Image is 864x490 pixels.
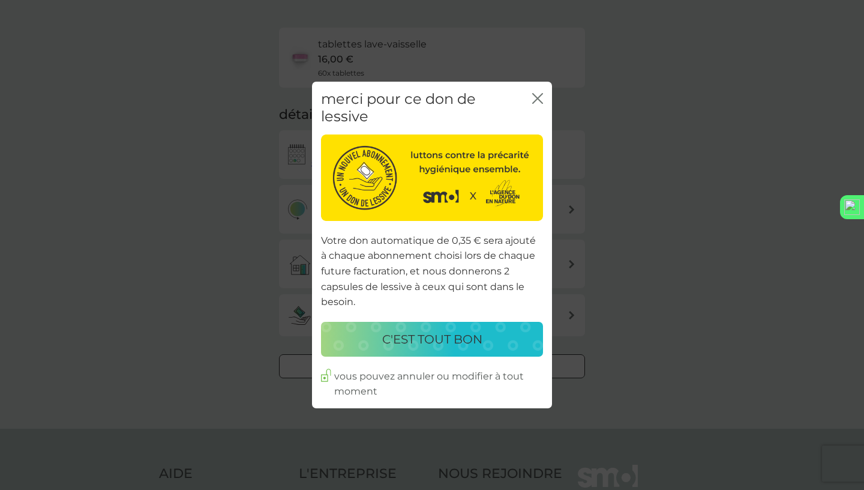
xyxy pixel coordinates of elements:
p: c'est tout bon [382,330,482,349]
h2: merci pour ce don de lessive [321,91,523,126]
p: Votre don automatique de 0,35 € sera ajouté à chaque abonnement choisi lors de chaque future fact... [321,233,543,310]
button: c'est tout bon [321,322,543,357]
p: vous pouvez annuler ou modifier à tout moment [334,369,543,399]
button: fermer [532,93,543,106]
img: logo.svg [844,199,860,215]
